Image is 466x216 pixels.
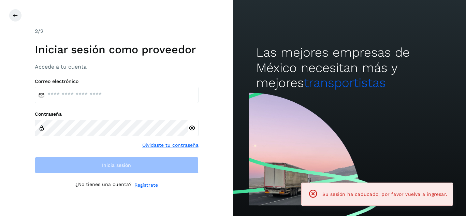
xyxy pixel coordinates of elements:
a: Olvidaste tu contraseña [142,142,199,149]
button: Inicia sesión [35,157,199,173]
span: transportistas [304,75,386,90]
p: ¿No tienes una cuenta? [75,182,132,189]
label: Correo electrónico [35,78,199,84]
span: Inicia sesión [102,163,131,168]
a: Regístrate [134,182,158,189]
span: 2 [35,28,38,34]
span: Su sesión ha caducado, por favor vuelva a ingresar. [322,191,447,197]
h1: Iniciar sesión como proveedor [35,43,199,56]
h2: Las mejores empresas de México necesitan más y mejores [256,45,442,90]
div: /2 [35,27,199,35]
h3: Accede a tu cuenta [35,63,199,70]
label: Contraseña [35,111,199,117]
